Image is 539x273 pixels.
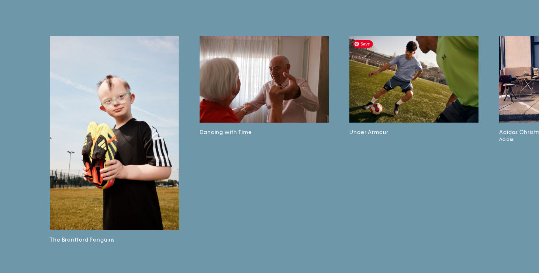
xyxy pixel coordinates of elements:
span: Save [353,40,373,48]
a: The Brentford Penguins [50,36,179,244]
a: Under Armour [349,36,478,244]
h3: Under Armour [349,129,478,137]
h3: The Brentford Penguins [50,236,179,244]
a: Dancing with Time [200,36,329,244]
h3: Dancing with Time [200,129,329,137]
